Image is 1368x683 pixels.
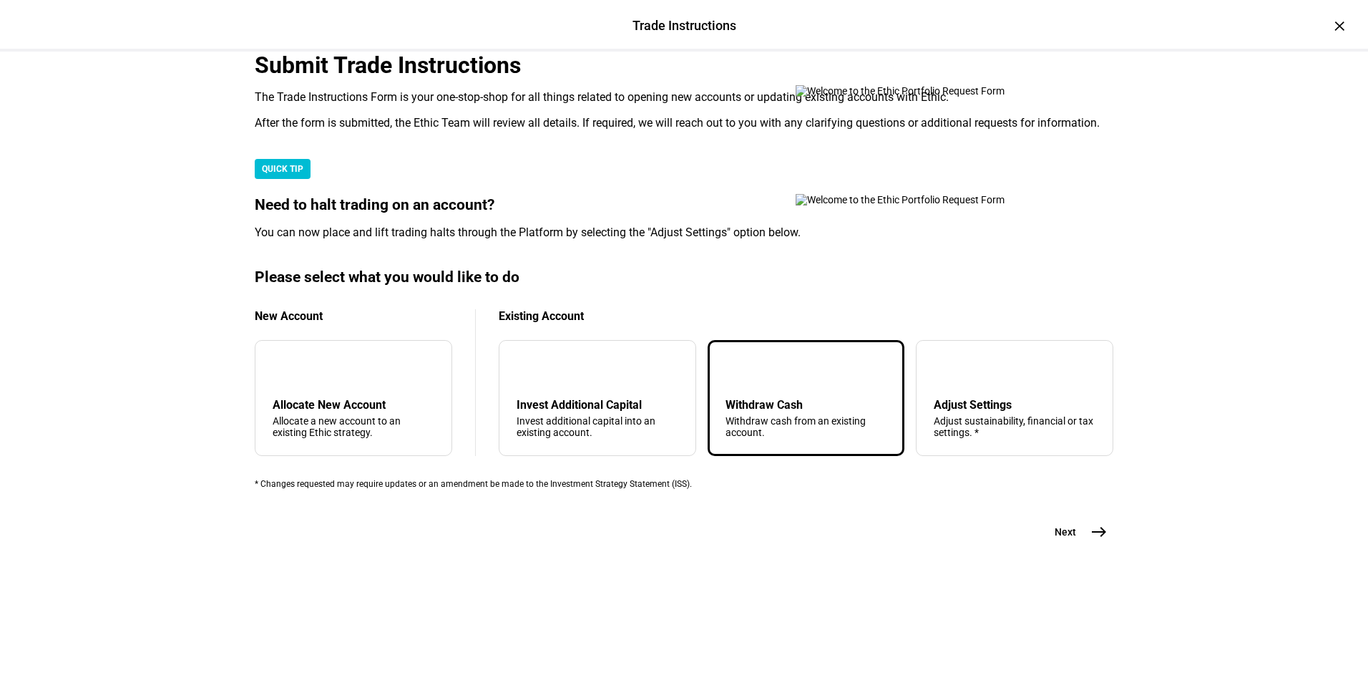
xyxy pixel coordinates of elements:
[1055,525,1076,539] span: Next
[255,90,1113,105] div: The Trade Instructions Form is your one-stop-shop for all things related to opening new accounts ...
[255,196,1113,214] div: Need to halt trading on an account?
[1090,523,1108,541] mat-icon: east
[725,398,887,412] div: Withdraw Cash
[255,52,1113,79] div: Submit Trade Instructions
[255,479,1113,489] div: * Changes requested may require updates or an amendment be made to the Investment Strategy Statem...
[499,309,1113,323] div: Existing Account
[275,361,293,378] mat-icon: add
[255,309,452,323] div: New Account
[273,398,434,412] div: Allocate New Account
[517,415,678,438] div: Invest additional capital into an existing account.
[273,415,434,438] div: Allocate a new account to an existing Ethic strategy.
[796,85,1053,97] img: Welcome to the Ethic Portfolio Request Form
[728,361,746,378] mat-icon: arrow_upward
[255,116,1113,130] div: After the form is submitted, the Ethic Team will review all details. If required, we will reach o...
[519,361,537,378] mat-icon: arrow_downward
[255,268,1113,286] div: Please select what you would like to do
[725,415,887,438] div: Withdraw cash from an existing account.
[255,159,311,179] div: QUICK TIP
[632,16,736,35] div: Trade Instructions
[934,415,1095,438] div: Adjust sustainability, financial or tax settings. *
[934,358,957,381] mat-icon: tune
[255,226,1113,240] div: You can now place and lift trading halts through the Platform by selecting the "Adjust Settings" ...
[934,398,1095,412] div: Adjust Settings
[1328,14,1351,37] div: ×
[517,398,678,412] div: Invest Additional Capital
[1037,518,1113,546] button: Next
[796,194,1053,205] img: Welcome to the Ethic Portfolio Request Form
